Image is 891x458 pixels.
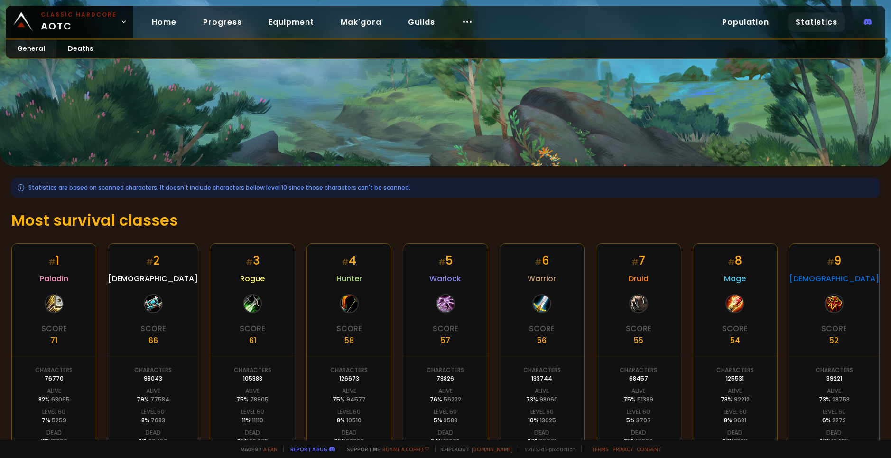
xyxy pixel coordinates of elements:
a: Mak'gora [333,12,389,32]
span: 63065 [51,395,70,403]
div: 61 [249,334,256,346]
span: 35671 [539,437,556,445]
div: 52 [829,334,839,346]
span: 17060 [636,437,653,445]
div: 73 % [721,395,750,404]
div: Alive [631,387,646,395]
div: 11 % [242,416,263,425]
div: 82 % [38,395,70,404]
div: Statistics are based on scanned characters. It doesn't include characters bellow level 10 since t... [11,178,880,198]
div: 8 % [141,416,165,425]
span: 17602 [443,437,460,445]
small: # [535,257,542,267]
div: Score [433,323,458,334]
div: 9 [827,252,841,269]
a: a fan [263,446,278,453]
span: 11110 [252,416,263,424]
div: Level 60 [141,408,165,416]
div: 21 % [139,437,167,446]
div: Dead [342,429,357,437]
div: Score [140,323,166,334]
a: Progress [195,12,250,32]
div: Score [336,323,362,334]
div: Dead [245,429,260,437]
div: Score [626,323,651,334]
div: Characters [716,366,754,374]
div: Level 60 [823,408,846,416]
div: Score [529,323,555,334]
div: 125531 [726,374,744,383]
div: 73 % [526,395,558,404]
div: Alive [245,387,260,395]
span: Druid [629,273,649,285]
div: 5 % [434,416,457,425]
div: Score [240,323,265,334]
span: 94577 [346,395,366,403]
a: [DOMAIN_NAME] [472,446,513,453]
small: # [438,257,445,267]
div: 1 [48,252,59,269]
span: 13625 [540,416,556,424]
div: 24 % [431,437,460,446]
span: 56222 [444,395,461,403]
div: Characters [427,366,464,374]
a: Classic HardcoreAOTC [6,6,133,38]
div: Level 60 [434,408,457,416]
span: AOTC [41,10,117,33]
span: v. d752d5 - production [519,446,575,453]
span: 3707 [636,416,651,424]
div: Level 60 [530,408,554,416]
span: 78905 [250,395,269,403]
span: 98060 [539,395,558,403]
span: Support me, [341,446,429,453]
div: 71 [50,334,57,346]
a: Equipment [261,12,322,32]
a: General [6,40,56,58]
div: 25 % [624,437,653,446]
small: # [342,257,349,267]
div: 5 [438,252,453,269]
span: 32089 [346,437,364,445]
div: Dead [46,429,62,437]
div: Alive [146,387,160,395]
h1: Most survival classes [11,209,880,232]
div: 18 % [41,437,67,446]
div: 76 % [430,395,461,404]
div: Dead [146,429,161,437]
div: Characters [620,366,657,374]
div: Level 60 [241,408,264,416]
div: 7 [631,252,645,269]
div: 133744 [531,374,552,383]
a: Privacy [613,446,633,453]
div: Dead [826,429,842,437]
span: 33311 [734,437,748,445]
div: 27 % [819,437,849,446]
div: Dead [534,429,549,437]
span: 77584 [150,395,169,403]
a: Deaths [56,40,105,58]
div: 8 % [337,416,362,425]
div: 75 % [333,395,366,404]
div: 25 % [334,437,364,446]
div: Characters [523,366,561,374]
div: 6 % [822,416,846,425]
span: Warrior [528,273,556,285]
div: 6 [535,252,549,269]
div: 73 % [819,395,850,404]
div: 98043 [144,374,162,383]
div: 2 [146,252,160,269]
div: 56 [537,334,547,346]
div: Alive [47,387,61,395]
div: Characters [134,366,172,374]
div: 57 [441,334,450,346]
div: 76770 [45,374,64,383]
div: 27 % [528,437,556,446]
span: Mage [724,273,746,285]
span: Rogue [240,273,265,285]
span: 20456 [148,437,167,445]
span: 10510 [346,416,362,424]
span: 7683 [151,416,165,424]
div: 66 [148,334,158,346]
span: 3588 [444,416,457,424]
a: Home [144,12,184,32]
